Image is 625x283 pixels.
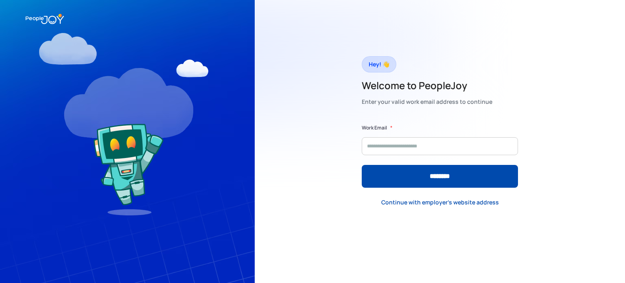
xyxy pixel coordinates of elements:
[362,96,492,107] div: Enter your valid work email address to continue
[362,124,518,188] form: Form
[369,59,389,70] div: Hey! 👋
[375,194,505,211] a: Continue with employer's website address
[362,79,492,92] h2: Welcome to PeopleJoy
[381,198,499,206] div: Continue with employer's website address
[362,124,387,132] label: Work Email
